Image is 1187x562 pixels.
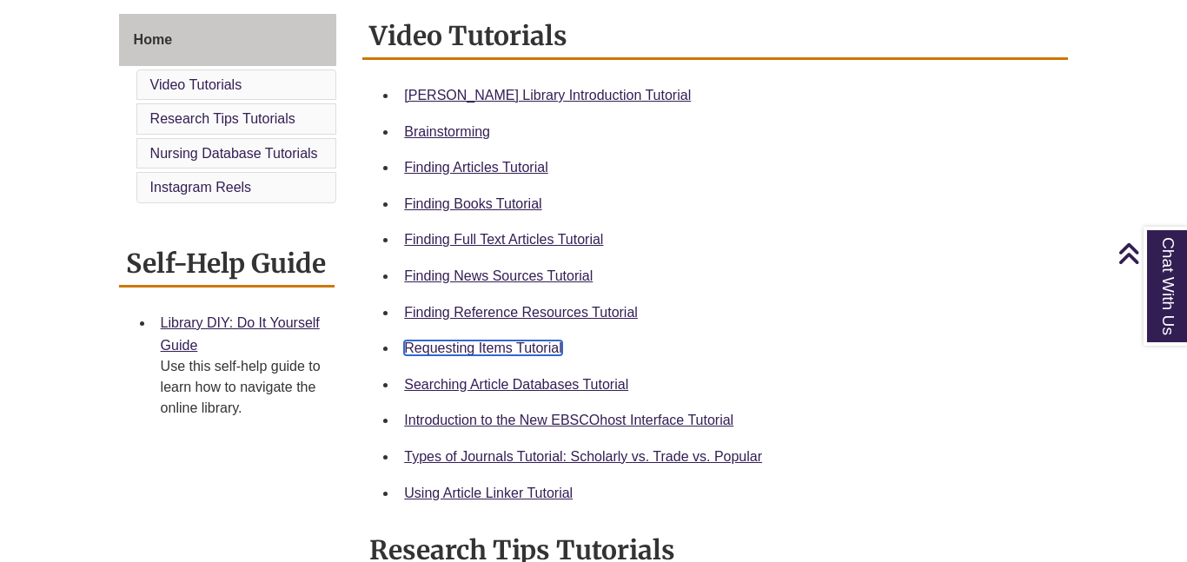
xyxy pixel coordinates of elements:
a: Finding Full Text Articles Tutorial [404,232,603,247]
a: Finding Reference Resources Tutorial [404,305,638,320]
a: Finding News Sources Tutorial [404,268,593,283]
a: Instagram Reels [150,180,252,195]
h2: Self-Help Guide [119,241,335,288]
a: Searching Article Databases Tutorial [404,377,628,392]
div: Use this self-help guide to learn how to navigate the online library. [161,356,322,419]
a: Brainstorming [404,124,490,139]
a: Nursing Database Tutorials [150,146,318,161]
a: Home [119,14,337,66]
a: Requesting Items Tutorial [404,341,561,355]
a: Research Tips Tutorials [150,111,295,126]
span: Home [134,32,172,47]
a: [PERSON_NAME] Library Introduction Tutorial [404,88,691,102]
h2: Video Tutorials [362,14,1068,60]
a: Using Article Linker Tutorial [404,486,573,500]
div: Guide Page Menu [119,14,337,207]
a: Library DIY: Do It Yourself Guide [161,315,320,353]
a: Video Tutorials [150,77,242,92]
a: Finding Books Tutorial [404,196,541,211]
a: Finding Articles Tutorial [404,160,547,175]
a: Back to Top [1117,241,1183,265]
a: Introduction to the New EBSCOhost Interface Tutorial [404,413,733,427]
a: Types of Journals Tutorial: Scholarly vs. Trade vs. Popular [404,449,762,464]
